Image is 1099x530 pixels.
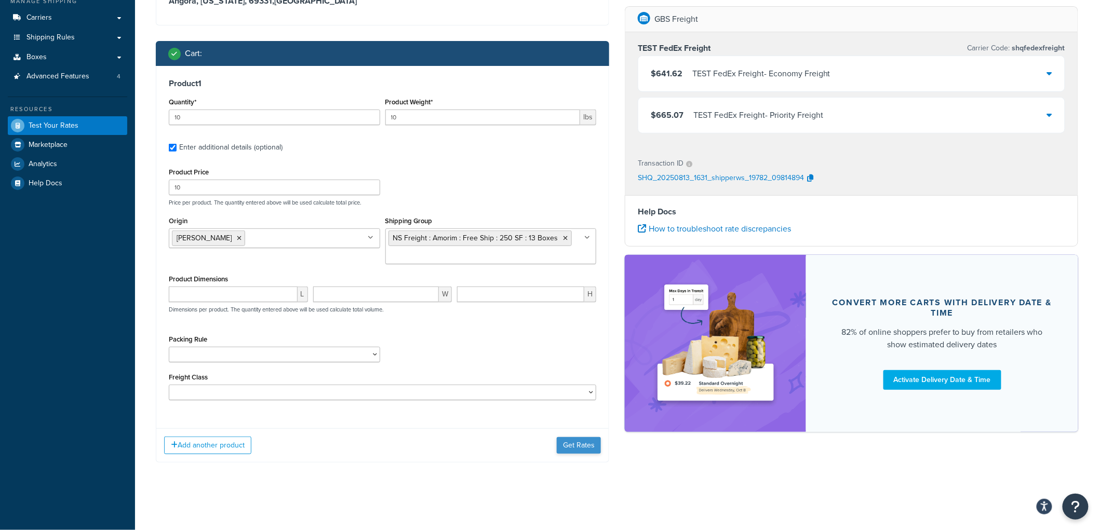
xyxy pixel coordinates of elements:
[169,373,208,381] label: Freight Class
[166,306,384,313] p: Dimensions per product. The quantity entered above will be used calculate total volume.
[29,141,68,150] span: Marketplace
[169,98,196,106] label: Quantity*
[638,171,804,186] p: SHQ_20250813_1631_shipperws_19782_09814894
[8,155,127,173] a: Analytics
[8,67,127,86] a: Advanced Features4
[439,287,452,302] span: W
[8,48,127,67] a: Boxes
[651,109,683,121] span: $665.07
[298,287,308,302] span: L
[638,43,711,53] h3: TEST FedEx Freight
[26,53,47,62] span: Boxes
[831,297,1053,318] div: Convert more carts with delivery date & time
[1063,494,1089,520] button: Open Resource Center
[26,72,89,81] span: Advanced Features
[393,233,558,243] span: NS Freight : Amorim : Free Ship : 250 SF : 13 Boxes
[385,217,433,225] label: Shipping Group
[26,13,52,22] span: Carriers
[169,78,596,89] h3: Product 1
[177,233,232,243] span: [PERSON_NAME]
[638,156,683,171] p: Transaction ID
[557,437,601,454] button: Get Rates
[169,168,209,176] label: Product Price
[164,437,251,454] button: Add another product
[185,49,202,58] h2: Cart :
[8,8,127,28] a: Carriers
[8,67,127,86] li: Advanced Features
[169,217,187,225] label: Origin
[8,135,127,154] a: Marketplace
[692,66,830,81] div: TEST FedEx Freight - Economy Freight
[584,287,596,302] span: H
[8,28,127,47] a: Shipping Rules
[1010,43,1065,53] span: shqfedexfreight
[580,110,596,125] span: lbs
[29,179,62,188] span: Help Docs
[29,160,57,169] span: Analytics
[654,12,698,26] p: GBS Freight
[29,121,78,130] span: Test Your Rates
[638,223,791,235] a: How to troubleshoot rate discrepancies
[968,41,1065,56] p: Carrier Code:
[179,140,283,155] div: Enter additional details (optional)
[651,270,781,416] img: feature-image-ddt-36eae7f7280da8017bfb280eaccd9c446f90b1fe08728e4019434db127062ab4.png
[638,206,1065,218] h4: Help Docs
[117,72,120,81] span: 4
[8,116,127,135] a: Test Your Rates
[169,110,380,125] input: 0.0
[169,335,207,343] label: Packing Rule
[651,67,682,79] span: $641.62
[693,108,823,123] div: TEST FedEx Freight - Priority Freight
[385,98,433,106] label: Product Weight*
[831,326,1053,351] div: 82% of online shoppers prefer to buy from retailers who show estimated delivery dates
[166,199,599,206] p: Price per product. The quantity entered above will be used calculate total price.
[883,370,1001,390] a: Activate Delivery Date & Time
[169,275,228,283] label: Product Dimensions
[8,105,127,114] div: Resources
[169,144,177,152] input: Enter additional details (optional)
[26,33,75,42] span: Shipping Rules
[8,174,127,193] a: Help Docs
[385,110,581,125] input: 0.00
